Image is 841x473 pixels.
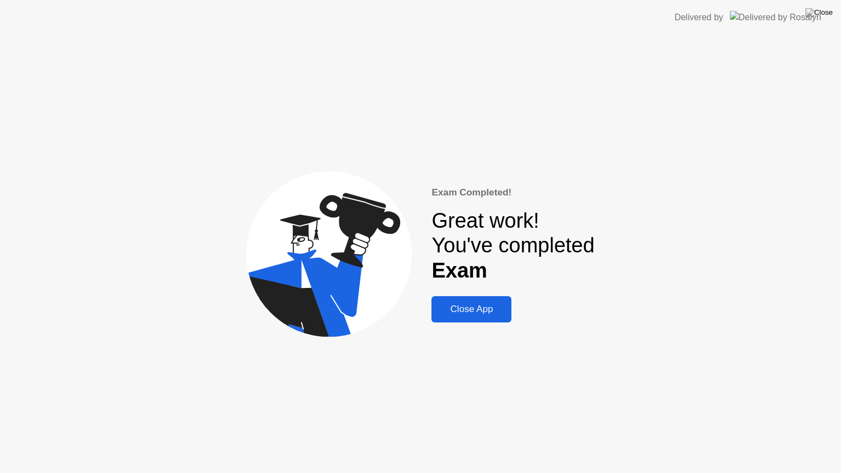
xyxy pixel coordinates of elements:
[435,304,508,315] div: Close App
[675,11,723,24] div: Delivered by
[805,8,833,17] img: Close
[431,186,594,200] div: Exam Completed!
[431,259,487,282] b: Exam
[431,209,594,284] div: Great work! You've completed
[431,296,511,322] button: Close App
[730,11,821,24] img: Delivered by Rosalyn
